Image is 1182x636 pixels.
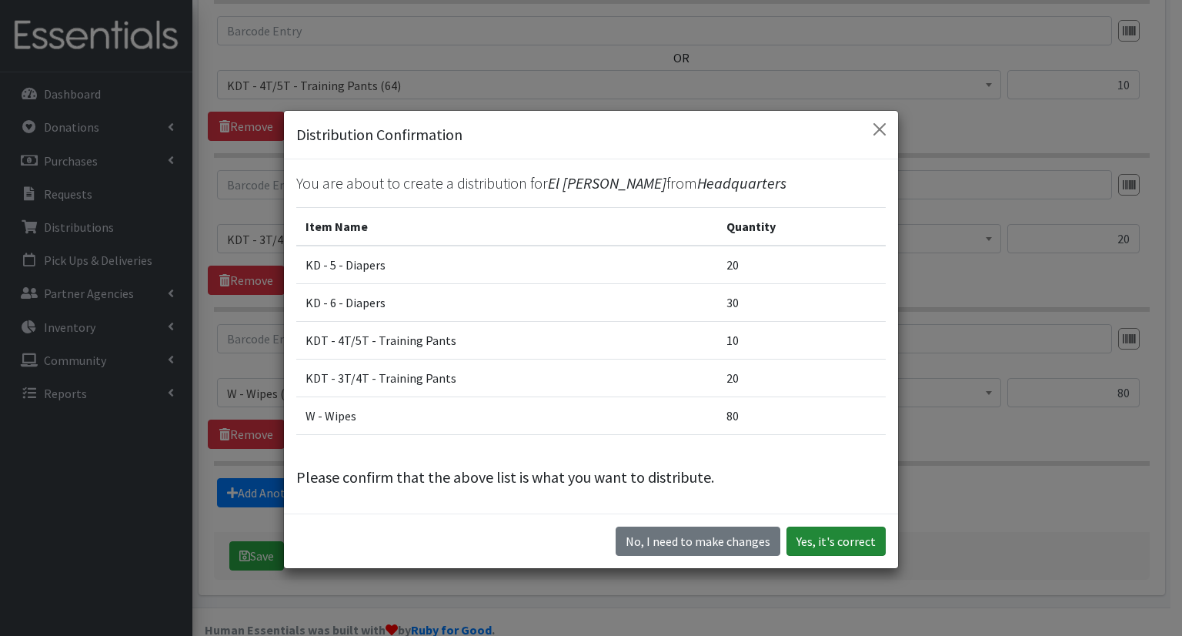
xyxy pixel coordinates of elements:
[717,246,886,284] td: 20
[296,208,717,246] th: Item Name
[548,173,666,192] span: El [PERSON_NAME]
[296,322,717,360] td: KDT - 4T/5T - Training Pants
[717,322,886,360] td: 10
[296,466,886,489] p: Please confirm that the above list is what you want to distribute.
[296,360,717,397] td: KDT - 3T/4T - Training Pants
[717,360,886,397] td: 20
[296,397,717,435] td: W - Wipes
[296,284,717,322] td: KD - 6 - Diapers
[717,208,886,246] th: Quantity
[786,527,886,556] button: Yes, it's correct
[296,246,717,284] td: KD - 5 - Diapers
[697,173,786,192] span: Headquarters
[867,117,892,142] button: Close
[296,123,462,146] h5: Distribution Confirmation
[616,527,780,556] button: No I need to make changes
[717,397,886,435] td: 80
[717,284,886,322] td: 30
[296,172,886,195] p: You are about to create a distribution for from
